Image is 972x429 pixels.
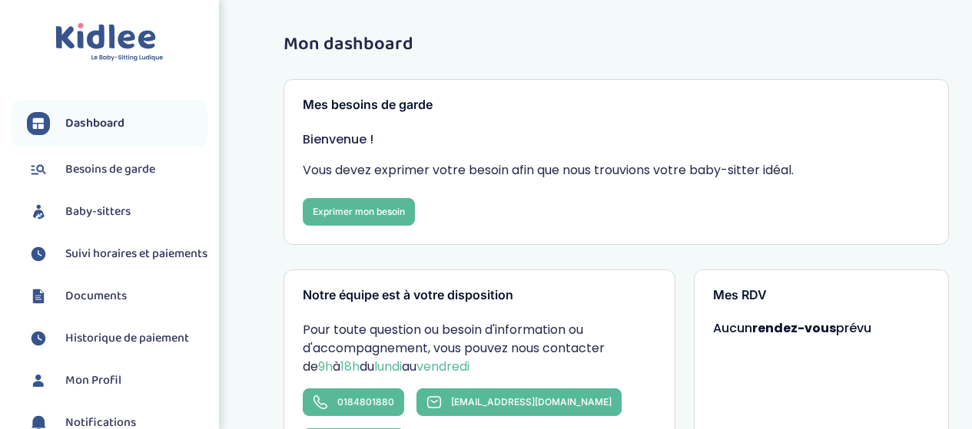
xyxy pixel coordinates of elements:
[65,203,131,221] span: Baby-sitters
[303,289,656,302] h3: Notre équipe est à votre disposition
[65,329,189,348] span: Historique de paiement
[27,200,50,223] img: babysitters.svg
[303,98,930,112] h3: Mes besoins de garde
[752,319,836,337] strong: rendez-vous
[27,327,50,350] img: suivihoraire.svg
[27,158,207,181] a: Besoins de garde
[27,112,207,135] a: Dashboard
[65,160,155,179] span: Besoins de garde
[340,358,360,375] span: 18h
[303,130,930,149] p: Bienvenue !
[27,112,50,135] img: dashboard.svg
[27,158,50,181] img: besoin.svg
[303,388,404,416] a: 0184801880
[416,358,469,375] span: vendredi
[27,243,207,266] a: Suivi horaires et paiements
[374,358,402,375] span: lundi
[713,289,930,302] h3: Mes RDV
[55,23,164,62] img: logo.svg
[65,287,127,305] span: Documents
[416,388,622,416] a: [EMAIL_ADDRESS][DOMAIN_NAME]
[318,358,333,375] span: 9h
[713,319,871,337] span: Aucun prévu
[303,161,930,180] p: Vous devez exprimer votre besoin afin que nous trouvions votre baby-sitter idéal.
[65,114,124,133] span: Dashboard
[65,245,207,263] span: Suivi horaires et paiements
[27,200,207,223] a: Baby-sitters
[303,321,656,376] p: Pour toute question ou besoin d'information ou d'accompagnement, vous pouvez nous contacter de à ...
[27,285,207,308] a: Documents
[27,369,207,392] a: Mon Profil
[284,35,949,54] h1: Mon dashboard
[303,198,415,226] a: Exprimer mon besoin
[27,285,50,308] img: documents.svg
[451,396,612,408] span: [EMAIL_ADDRESS][DOMAIN_NAME]
[27,327,207,350] a: Historique de paiement
[27,369,50,392] img: profil.svg
[337,396,394,408] span: 0184801880
[65,371,121,390] span: Mon Profil
[27,243,50,266] img: suivihoraire.svg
